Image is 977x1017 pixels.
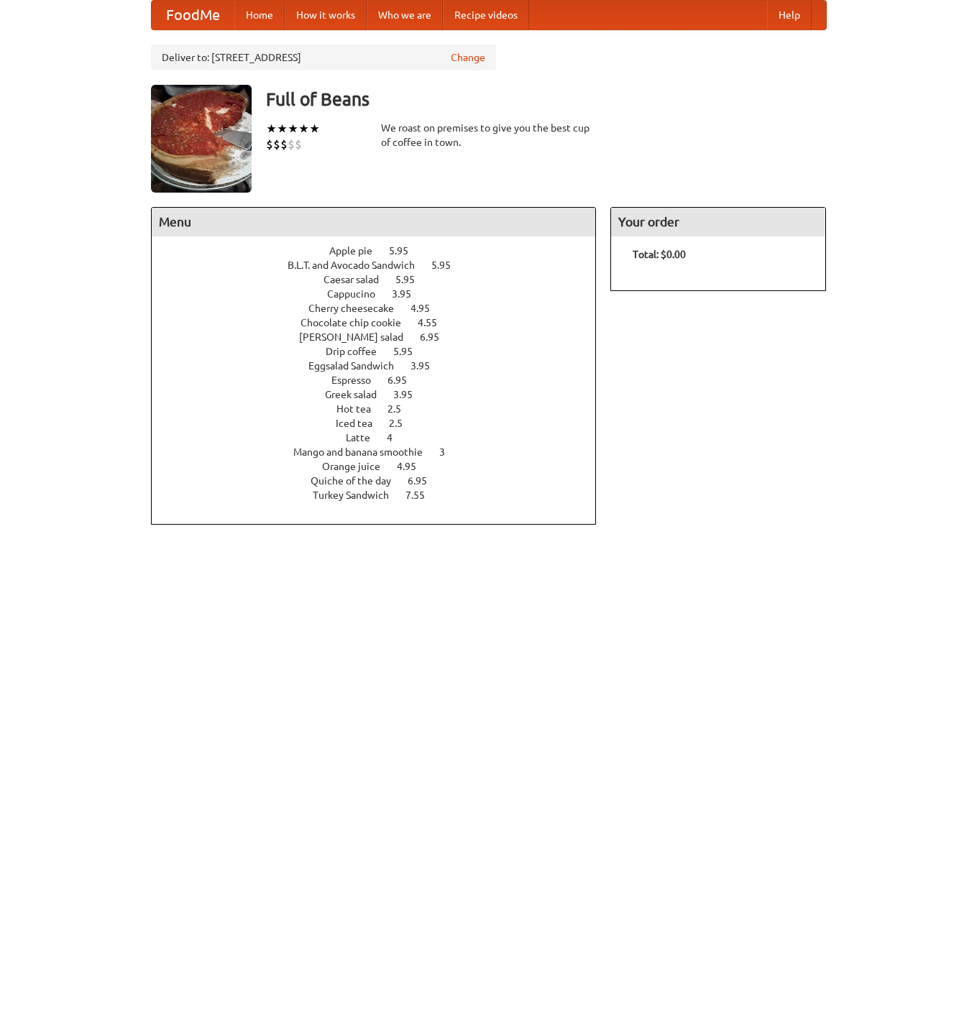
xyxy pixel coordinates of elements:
a: Orange juice 4.95 [322,461,443,472]
a: Caesar salad 5.95 [324,274,441,285]
h4: Menu [152,208,596,236]
a: Greek salad 3.95 [325,389,439,400]
li: $ [288,137,295,152]
span: 7.55 [405,489,439,501]
span: Drip coffee [326,346,391,357]
span: Espresso [331,374,385,386]
span: Orange juice [322,461,395,472]
span: 6.95 [408,475,441,487]
span: 4.95 [397,461,431,472]
li: ★ [277,121,288,137]
span: Apple pie [329,245,387,257]
li: ★ [288,121,298,137]
a: Hot tea 2.5 [336,403,428,415]
li: ★ [309,121,320,137]
span: 3 [439,446,459,458]
span: Chocolate chip cookie [301,317,416,328]
span: 3.95 [393,389,427,400]
a: Apple pie 5.95 [329,245,435,257]
li: ★ [298,121,309,137]
span: Cappucino [327,288,390,300]
div: We roast on premises to give you the best cup of coffee in town. [381,121,597,149]
span: Cherry cheesecake [308,303,408,314]
span: 3.95 [392,288,426,300]
a: Turkey Sandwich 7.55 [313,489,451,501]
span: 5.95 [431,259,465,271]
a: Help [767,1,812,29]
span: Quiche of the day [311,475,405,487]
span: B.L.T. and Avocado Sandwich [288,259,429,271]
span: 5.95 [395,274,429,285]
li: $ [295,137,302,152]
span: 5.95 [393,346,427,357]
a: Cappucino 3.95 [327,288,438,300]
b: Total: $0.00 [633,249,686,260]
span: 4 [387,432,407,443]
a: Who we are [367,1,443,29]
span: 2.5 [389,418,417,429]
h4: Your order [611,208,825,236]
span: Latte [346,432,385,443]
a: FoodMe [152,1,234,29]
span: Turkey Sandwich [313,489,403,501]
span: Hot tea [336,403,385,415]
span: Eggsalad Sandwich [308,360,408,372]
a: Change [451,50,485,65]
li: ★ [266,121,277,137]
a: Mango and banana smoothie 3 [293,446,472,458]
a: Eggsalad Sandwich 3.95 [308,360,457,372]
a: [PERSON_NAME] salad 6.95 [299,331,466,343]
h3: Full of Beans [266,85,827,114]
span: 4.95 [410,303,444,314]
a: Recipe videos [443,1,529,29]
a: Iced tea 2.5 [336,418,429,429]
span: Iced tea [336,418,387,429]
span: 6.95 [420,331,454,343]
span: Mango and banana smoothie [293,446,437,458]
a: Chocolate chip cookie 4.55 [301,317,464,328]
span: [PERSON_NAME] salad [299,331,418,343]
li: $ [273,137,280,152]
a: B.L.T. and Avocado Sandwich 5.95 [288,259,477,271]
li: $ [266,137,273,152]
a: Home [234,1,285,29]
span: Caesar salad [324,274,393,285]
li: $ [280,137,288,152]
div: Deliver to: [STREET_ADDRESS] [151,45,496,70]
a: Quiche of the day 6.95 [311,475,454,487]
a: Espresso 6.95 [331,374,434,386]
a: Drip coffee 5.95 [326,346,439,357]
a: Cherry cheesecake 4.95 [308,303,457,314]
span: 5.95 [389,245,423,257]
span: Greek salad [325,389,391,400]
span: 6.95 [387,374,421,386]
img: angular.jpg [151,85,252,193]
span: 3.95 [410,360,444,372]
span: 2.5 [387,403,416,415]
a: How it works [285,1,367,29]
span: 4.55 [418,317,451,328]
a: Latte 4 [346,432,419,443]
